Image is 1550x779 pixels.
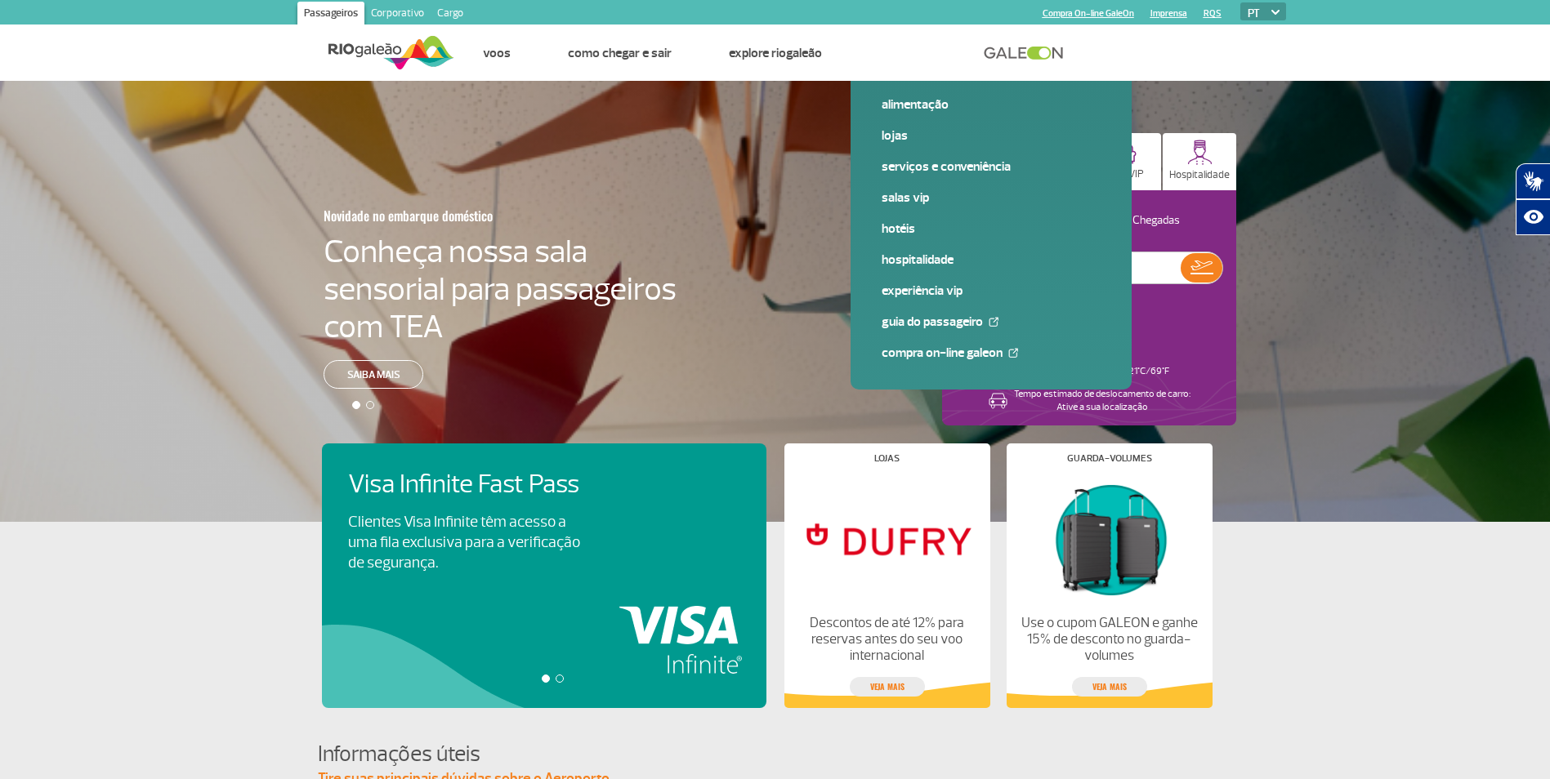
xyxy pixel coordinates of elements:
[882,158,1101,176] a: Serviços e Conveniência
[1132,213,1180,229] p: Chegadas
[568,45,672,61] a: Como chegar e sair
[1020,476,1198,602] img: Guarda-volumes
[850,677,925,697] a: veja mais
[324,233,677,345] h4: Conheça nossa sala sensorial para passageiros com TEA
[1204,8,1222,19] a: RQS
[882,220,1101,238] a: Hotéis
[483,45,511,61] a: Voos
[1043,8,1134,19] a: Compra On-line GaleOn
[879,45,947,61] a: Atendimento
[797,476,976,602] img: Lojas
[1169,169,1230,181] p: Hospitalidade
[882,127,1101,145] a: Lojas
[882,282,1101,300] a: Experiência VIP
[1008,348,1018,358] img: External Link Icon
[318,739,1233,769] h4: Informações úteis
[297,2,364,28] a: Passageiros
[1516,199,1550,235] button: Abrir recursos assistivos.
[324,198,596,233] h3: Novidade no embarque doméstico
[882,189,1101,207] a: Salas VIP
[1150,8,1187,19] a: Imprensa
[729,45,822,61] a: Explore RIOgaleão
[882,344,1101,362] a: Compra On-line GaleOn
[1163,133,1236,190] button: Hospitalidade
[324,360,423,389] a: Saiba mais
[1187,140,1213,165] img: hospitality.svg
[348,512,580,573] p: Clientes Visa Infinite têm acesso a uma fila exclusiva para a verificação de segurança.
[1516,163,1550,199] button: Abrir tradutor de língua de sinais.
[1014,388,1190,414] p: Tempo estimado de deslocamento de carro: Ative a sua localização
[882,251,1101,269] a: Hospitalidade
[882,96,1101,114] a: Alimentação
[874,454,900,463] h4: Lojas
[348,470,608,500] h4: Visa Infinite Fast Pass
[1067,454,1152,463] h4: Guarda-volumes
[431,2,470,28] a: Cargo
[1072,677,1147,697] a: veja mais
[1020,615,1198,664] p: Use o cupom GALEON e ganhe 15% de desconto no guarda-volumes
[364,2,431,28] a: Corporativo
[882,313,1101,331] a: Guia do Passageiro
[797,615,976,664] p: Descontos de até 12% para reservas antes do seu voo internacional
[1097,211,1185,232] button: Chegadas
[348,470,740,573] a: Visa Infinite Fast PassClientes Visa Infinite têm acesso a uma fila exclusiva para a verificação ...
[1516,163,1550,235] div: Plugin de acessibilidade da Hand Talk.
[989,317,998,327] img: External Link Icon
